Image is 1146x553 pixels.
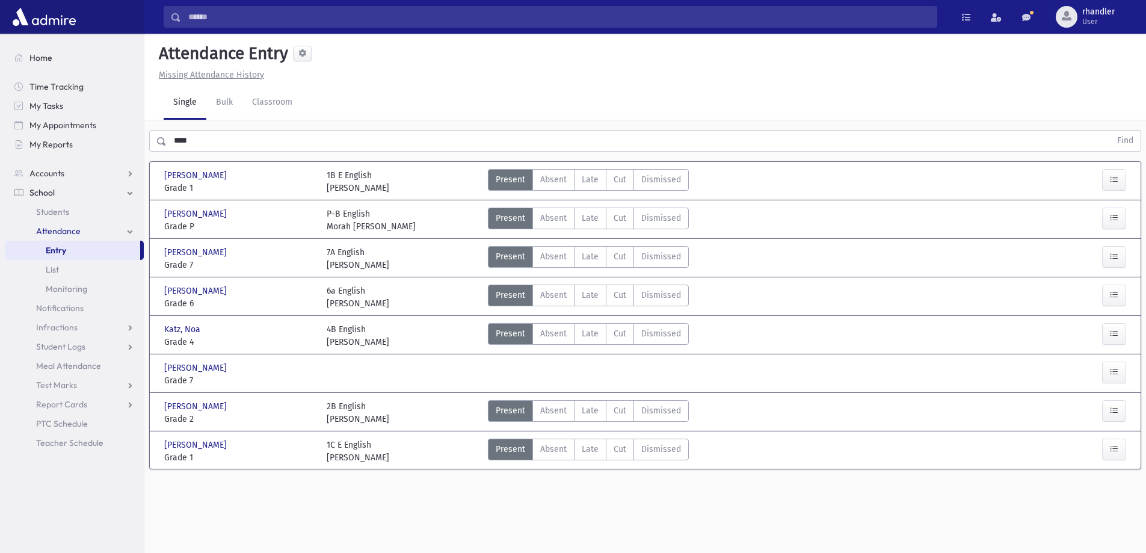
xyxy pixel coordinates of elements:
[540,173,567,186] span: Absent
[488,246,689,271] div: AttTypes
[164,208,229,220] span: [PERSON_NAME]
[164,259,315,271] span: Grade 7
[614,443,626,456] span: Cut
[5,116,144,135] a: My Appointments
[5,414,144,433] a: PTC Schedule
[46,245,66,256] span: Entry
[488,323,689,348] div: AttTypes
[488,208,689,233] div: AttTypes
[641,212,681,224] span: Dismissed
[164,362,229,374] span: [PERSON_NAME]
[496,250,525,263] span: Present
[327,246,389,271] div: 7A English [PERSON_NAME]
[164,451,315,464] span: Grade 1
[29,100,63,111] span: My Tasks
[29,168,64,179] span: Accounts
[164,374,315,387] span: Grade 7
[488,439,689,464] div: AttTypes
[5,164,144,183] a: Accounts
[496,327,525,340] span: Present
[1110,131,1141,151] button: Find
[164,439,229,451] span: [PERSON_NAME]
[327,285,389,310] div: 6a English [PERSON_NAME]
[582,250,599,263] span: Late
[582,404,599,417] span: Late
[154,43,288,64] h5: Attendance Entry
[159,70,264,80] u: Missing Attendance History
[496,212,525,224] span: Present
[206,86,242,120] a: Bulk
[496,404,525,417] span: Present
[36,206,69,217] span: Students
[29,81,84,92] span: Time Tracking
[181,6,937,28] input: Search
[582,212,599,224] span: Late
[5,48,144,67] a: Home
[5,96,144,116] a: My Tasks
[540,443,567,456] span: Absent
[327,323,389,348] div: 4B English [PERSON_NAME]
[614,250,626,263] span: Cut
[496,443,525,456] span: Present
[540,404,567,417] span: Absent
[5,395,144,414] a: Report Cards
[641,404,681,417] span: Dismissed
[327,439,389,464] div: 1C E English [PERSON_NAME]
[496,289,525,301] span: Present
[5,135,144,154] a: My Reports
[5,77,144,96] a: Time Tracking
[5,318,144,337] a: Infractions
[614,327,626,340] span: Cut
[1082,17,1115,26] span: User
[641,327,681,340] span: Dismissed
[29,139,73,150] span: My Reports
[29,52,52,63] span: Home
[164,182,315,194] span: Grade 1
[582,173,599,186] span: Late
[36,341,85,352] span: Student Logs
[5,260,144,279] a: List
[641,289,681,301] span: Dismissed
[5,183,144,202] a: School
[540,212,567,224] span: Absent
[164,413,315,425] span: Grade 2
[1082,7,1115,17] span: rhandler
[46,264,59,275] span: List
[36,418,88,429] span: PTC Schedule
[164,285,229,297] span: [PERSON_NAME]
[29,187,55,198] span: School
[36,226,81,236] span: Attendance
[5,337,144,356] a: Student Logs
[5,241,140,260] a: Entry
[10,5,79,29] img: AdmirePro
[488,169,689,194] div: AttTypes
[36,399,87,410] span: Report Cards
[36,437,103,448] span: Teacher Schedule
[36,360,101,371] span: Meal Attendance
[488,400,689,425] div: AttTypes
[164,323,203,336] span: Katz, Noa
[641,443,681,456] span: Dismissed
[540,289,567,301] span: Absent
[540,327,567,340] span: Absent
[496,173,525,186] span: Present
[488,285,689,310] div: AttTypes
[327,208,416,233] div: P-B English Morah [PERSON_NAME]
[641,173,681,186] span: Dismissed
[5,221,144,241] a: Attendance
[582,443,599,456] span: Late
[614,212,626,224] span: Cut
[164,220,315,233] span: Grade P
[614,289,626,301] span: Cut
[164,86,206,120] a: Single
[46,283,87,294] span: Monitoring
[36,303,84,314] span: Notifications
[242,86,302,120] a: Classroom
[164,169,229,182] span: [PERSON_NAME]
[5,433,144,453] a: Teacher Schedule
[5,279,144,298] a: Monitoring
[5,375,144,395] a: Test Marks
[5,202,144,221] a: Students
[5,356,144,375] a: Meal Attendance
[36,322,78,333] span: Infractions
